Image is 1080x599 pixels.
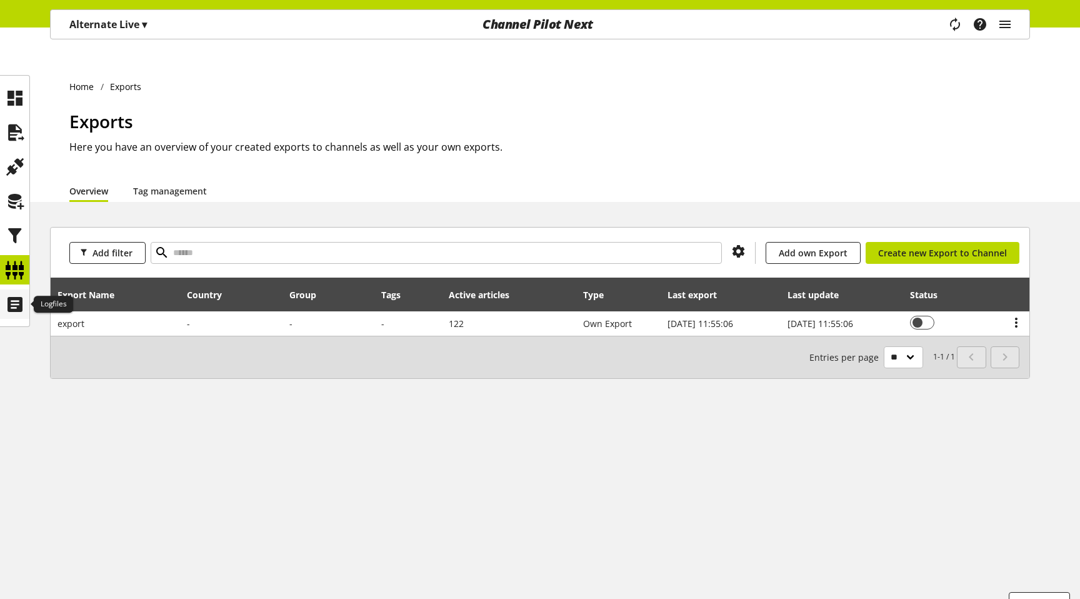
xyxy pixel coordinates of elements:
span: export [57,318,84,330]
div: Tags [381,288,401,301]
div: Group [289,288,329,301]
span: Add own Export [779,246,847,259]
div: Active articles [449,288,522,301]
h2: Here you have an overview of your created exports to channels as well as your own exports. [69,139,1030,154]
div: Last update [787,288,851,301]
span: Own Export [583,318,632,330]
span: 122 [449,318,464,330]
span: [DATE] 11:55:06 [667,318,733,330]
a: Add own Export [766,242,861,264]
small: 1-1 / 1 [809,346,955,368]
div: Export Name [57,288,127,301]
button: Add filter [69,242,146,264]
a: Create new Export to Channel [866,242,1019,264]
div: Type [583,288,616,301]
span: - [381,318,384,330]
span: Add filter [92,246,132,259]
div: Last export [667,288,729,301]
div: Logfiles [34,296,73,313]
span: Create new Export to Channel [878,246,1007,259]
span: [DATE] 11:55:06 [787,318,853,330]
div: Country [187,288,234,301]
span: Entries per page [809,351,884,364]
div: Status [910,288,950,301]
nav: main navigation [50,9,1030,39]
span: - [187,318,190,330]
